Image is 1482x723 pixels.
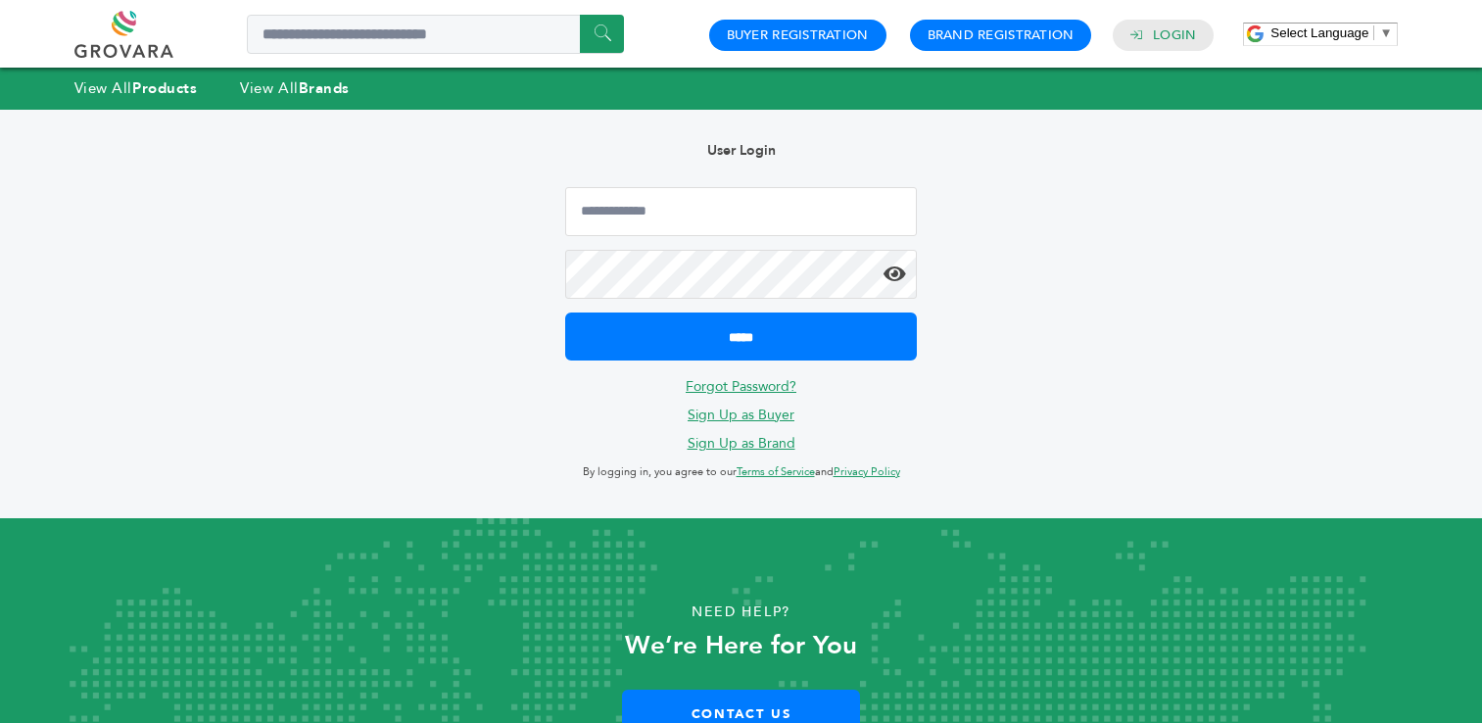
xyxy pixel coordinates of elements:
[688,434,795,453] a: Sign Up as Brand
[299,78,350,98] strong: Brands
[565,460,916,484] p: By logging in, you agree to our and
[565,187,916,236] input: Email Address
[132,78,197,98] strong: Products
[686,377,796,396] a: Forgot Password?
[74,598,1409,627] p: Need Help?
[834,464,900,479] a: Privacy Policy
[688,406,794,424] a: Sign Up as Buyer
[1270,25,1368,40] span: Select Language
[707,141,776,160] b: User Login
[1270,25,1392,40] a: Select Language​
[625,628,857,663] strong: We’re Here for You
[1373,25,1374,40] span: ​
[737,464,815,479] a: Terms of Service
[240,78,350,98] a: View AllBrands
[565,250,916,299] input: Password
[1153,26,1196,44] a: Login
[1379,25,1392,40] span: ▼
[928,26,1075,44] a: Brand Registration
[247,15,624,54] input: Search a product or brand...
[727,26,869,44] a: Buyer Registration
[74,78,198,98] a: View AllProducts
